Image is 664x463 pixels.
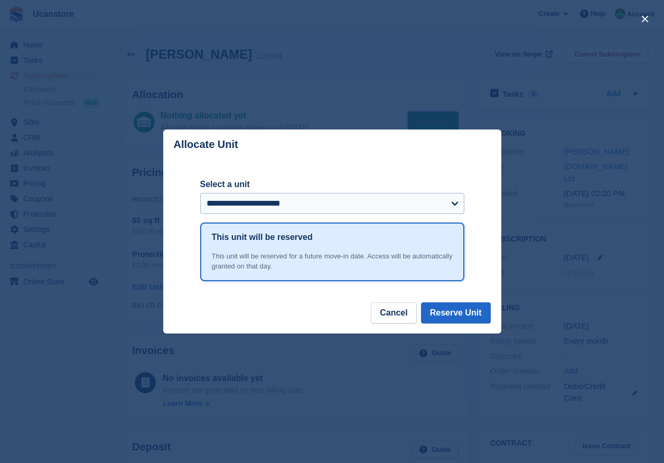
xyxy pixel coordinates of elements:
p: Allocate Unit [174,138,238,151]
h1: This unit will be reserved [212,231,313,244]
label: Select a unit [200,178,464,191]
button: Reserve Unit [421,302,491,323]
button: close [637,11,653,27]
div: This unit will be reserved for a future move-in date. Access will be automatically granted on tha... [212,251,453,272]
button: Cancel [371,302,416,323]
